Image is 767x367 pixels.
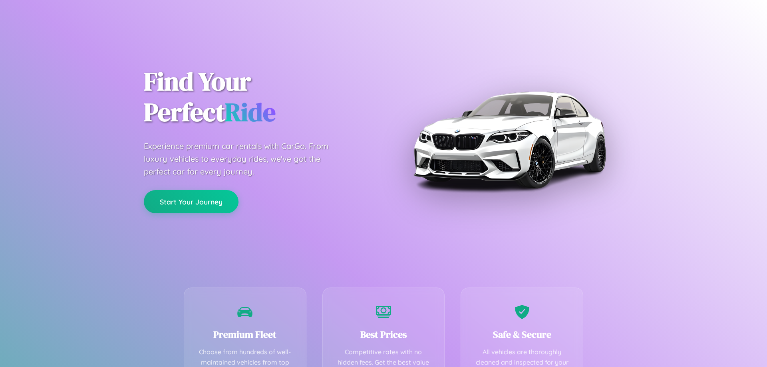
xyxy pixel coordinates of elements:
[409,40,609,240] img: Premium BMW car rental vehicle
[473,328,571,341] h3: Safe & Secure
[144,66,372,128] h1: Find Your Perfect
[144,190,238,213] button: Start Your Journey
[335,328,433,341] h3: Best Prices
[144,140,344,178] p: Experience premium car rentals with CarGo. From luxury vehicles to everyday rides, we've got the ...
[196,328,294,341] h3: Premium Fleet
[225,95,276,129] span: Ride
